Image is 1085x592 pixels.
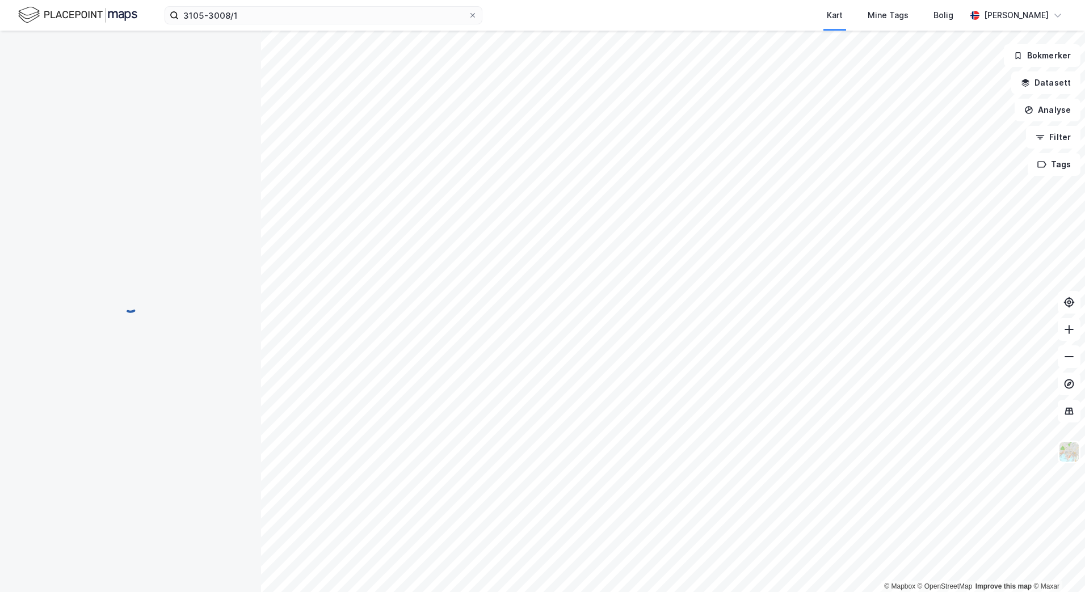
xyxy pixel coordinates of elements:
[1015,99,1080,121] button: Analyse
[1058,441,1080,463] img: Z
[984,9,1049,22] div: [PERSON_NAME]
[1011,71,1080,94] button: Datasett
[1028,538,1085,592] div: Kontrollprogram for chat
[884,582,915,590] a: Mapbox
[975,582,1032,590] a: Improve this map
[1028,153,1080,176] button: Tags
[179,7,468,24] input: Søk på adresse, matrikkel, gårdeiere, leietakere eller personer
[1004,44,1080,67] button: Bokmerker
[121,295,140,314] img: spinner.a6d8c91a73a9ac5275cf975e30b51cfb.svg
[1028,538,1085,592] iframe: Chat Widget
[868,9,909,22] div: Mine Tags
[933,9,953,22] div: Bolig
[18,5,137,25] img: logo.f888ab2527a4732fd821a326f86c7f29.svg
[827,9,843,22] div: Kart
[1026,126,1080,149] button: Filter
[918,582,973,590] a: OpenStreetMap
